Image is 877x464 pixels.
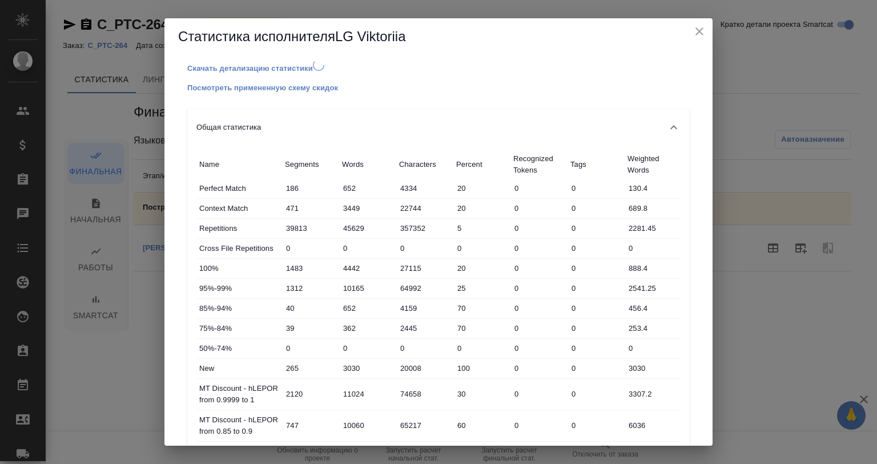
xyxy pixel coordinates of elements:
input: ✎ Введи что-нибудь [510,300,568,317]
input: ✎ Введи что-нибудь [625,340,682,357]
div: Общая статистика [187,109,690,146]
input: ✎ Введи что-нибудь [568,360,625,377]
input: ✎ Введи что-нибудь [282,220,339,237]
input: ✎ Введи что-нибудь [453,417,510,434]
input: ✎ Введи что-нибудь [453,180,510,197]
input: ✎ Введи что-нибудь [453,340,510,357]
h5: Статистика исполнителя LG Viktoriia [178,27,699,46]
input: ✎ Введи что-нибудь [453,260,510,277]
input: ✎ Введи что-нибудь [568,386,625,402]
button: close [691,23,708,40]
input: ✎ Введи что-нибудь [282,260,339,277]
input: ✎ Введи что-нибудь [453,240,510,257]
input: ✎ Введи что-нибудь [625,280,682,297]
p: 75%-84% [199,323,279,334]
input: ✎ Введи что-нибудь [568,320,625,337]
p: MT Discount - hLEPOR from 0.85 to 0.9 [199,414,279,437]
input: ✎ Введи что-нибудь [396,360,453,377]
p: Посмотреть примененную схему скидок [187,83,338,92]
p: Words [342,159,393,170]
p: Context Match [199,203,279,214]
input: ✎ Введи что-нибудь [510,386,568,402]
p: 85%-94% [199,303,279,314]
input: ✎ Введи что-нибудь [453,386,510,402]
input: ✎ Введи что-нибудь [453,280,510,297]
p: Perfect Match [199,183,279,194]
input: ✎ Введи что-нибудь [339,200,396,217]
input: ✎ Введи что-нибудь [396,320,453,337]
p: Tags [570,159,622,170]
p: Recognized Tokens [513,153,565,176]
input: ✎ Введи что-нибудь [453,200,510,217]
input: ✎ Введи что-нибудь [339,386,396,402]
input: ✎ Введи что-нибудь [568,220,625,237]
p: 100% [199,263,279,274]
input: ✎ Введи что-нибудь [625,360,682,377]
input: ✎ Введи что-нибудь [282,417,339,434]
input: ✎ Введи что-нибудь [625,300,682,317]
p: 50%-74% [199,343,279,354]
input: ✎ Введи что-нибудь [282,240,339,257]
input: ✎ Введи что-нибудь [282,300,339,317]
input: ✎ Введи что-нибудь [625,220,682,237]
input: ✎ Введи что-нибудь [625,386,682,402]
input: ✎ Введи что-нибудь [510,240,568,257]
input: ✎ Введи что-нибудь [510,320,568,337]
input: ✎ Введи что-нибудь [510,200,568,217]
p: Segments [285,159,336,170]
input: ✎ Введи что-нибудь [568,200,625,217]
input: ✎ Введи что-нибудь [339,260,396,277]
input: ✎ Введи что-нибудь [339,280,396,297]
input: ✎ Введи что-нибудь [339,340,396,357]
input: ✎ Введи что-нибудь [339,180,396,197]
input: ✎ Введи что-нибудь [625,260,682,277]
input: ✎ Введи что-нибудь [282,340,339,357]
input: ✎ Введи что-нибудь [568,300,625,317]
a: Посмотреть примененную схему скидок [187,82,338,92]
input: ✎ Введи что-нибудь [568,240,625,257]
input: ✎ Введи что-нибудь [625,320,682,337]
input: ✎ Введи что-нибудь [396,200,453,217]
input: ✎ Введи что-нибудь [568,180,625,197]
button: Скачать детализацию статистики [187,63,313,74]
p: Общая статистика [196,122,261,133]
input: ✎ Введи что-нибудь [339,300,396,317]
p: 95%-99% [199,283,279,294]
input: ✎ Введи что-нибудь [568,260,625,277]
input: ✎ Введи что-нибудь [396,340,453,357]
input: ✎ Введи что-нибудь [568,340,625,357]
input: ✎ Введи что-нибудь [568,417,625,434]
input: ✎ Введи что-нибудь [625,180,682,197]
input: ✎ Введи что-нибудь [510,220,568,237]
p: Weighted Words [627,153,679,176]
input: ✎ Введи что-нибудь [396,240,453,257]
p: MT Discount - hLEPOR from 0.9999 to 1 [199,383,279,406]
input: ✎ Введи что-нибудь [339,240,396,257]
input: ✎ Введи что-нибудь [396,220,453,237]
input: ✎ Введи что-нибудь [568,280,625,297]
p: Name [199,159,279,170]
input: ✎ Введи что-нибудь [625,240,682,257]
input: ✎ Введи что-нибудь [282,360,339,377]
input: ✎ Введи что-нибудь [339,220,396,237]
input: ✎ Введи что-нибудь [510,180,568,197]
input: ✎ Введи что-нибудь [282,320,339,337]
input: ✎ Введи что-нибудь [396,300,453,317]
input: ✎ Введи что-нибудь [339,417,396,434]
input: ✎ Введи что-нибудь [339,320,396,337]
input: ✎ Введи что-нибудь [282,180,339,197]
input: ✎ Введи что-нибудь [625,417,682,434]
p: Cross File Repetitions [199,243,279,254]
p: Characters [399,159,450,170]
input: ✎ Введи что-нибудь [510,280,568,297]
input: ✎ Введи что-нибудь [396,386,453,402]
input: ✎ Введи что-нибудь [453,320,510,337]
input: ✎ Введи что-нибудь [510,260,568,277]
p: Скачать детализацию статистики [187,64,313,73]
input: ✎ Введи что-нибудь [282,280,339,297]
input: ✎ Введи что-нибудь [396,417,453,434]
input: ✎ Введи что-нибудь [282,386,339,402]
input: ✎ Введи что-нибудь [453,220,510,237]
input: ✎ Введи что-нибудь [510,417,568,434]
input: ✎ Введи что-нибудь [282,200,339,217]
